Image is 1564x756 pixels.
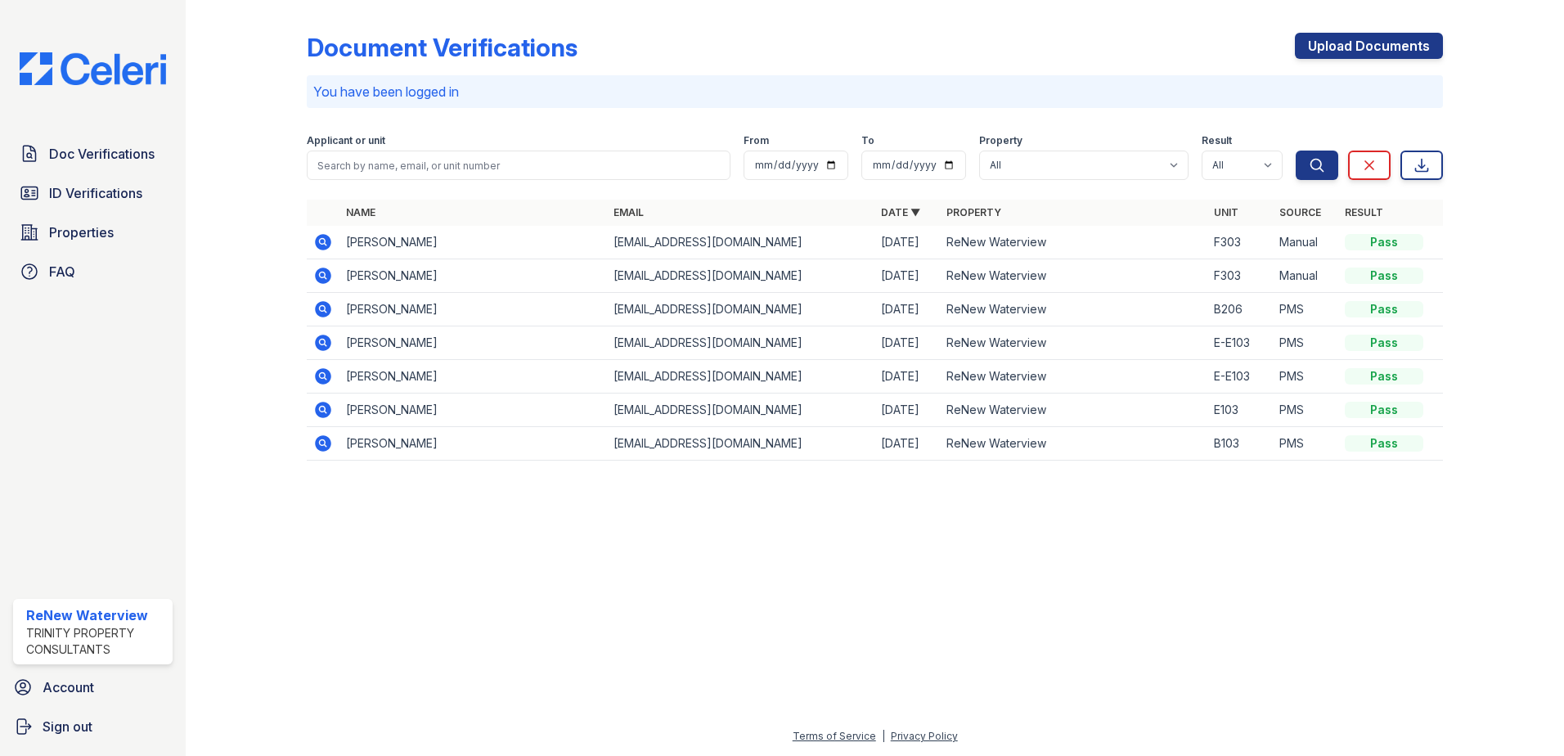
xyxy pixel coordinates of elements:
[874,226,940,259] td: [DATE]
[607,293,874,326] td: [EMAIL_ADDRESS][DOMAIN_NAME]
[874,360,940,394] td: [DATE]
[1345,402,1423,418] div: Pass
[946,206,1001,218] a: Property
[339,326,607,360] td: [PERSON_NAME]
[940,226,1207,259] td: ReNew Waterview
[940,259,1207,293] td: ReNew Waterview
[49,262,75,281] span: FAQ
[874,427,940,461] td: [DATE]
[13,137,173,170] a: Doc Verifications
[13,216,173,249] a: Properties
[1207,293,1273,326] td: B206
[607,259,874,293] td: [EMAIL_ADDRESS][DOMAIN_NAME]
[1202,134,1232,147] label: Result
[1273,259,1338,293] td: Manual
[7,52,179,85] img: CE_Logo_Blue-a8612792a0a2168367f1c8372b55b34899dd931a85d93a1a3d3e32e68fde9ad4.png
[940,293,1207,326] td: ReNew Waterview
[26,625,166,658] div: Trinity Property Consultants
[940,394,1207,427] td: ReNew Waterview
[13,255,173,288] a: FAQ
[861,134,874,147] label: To
[49,183,142,203] span: ID Verifications
[607,394,874,427] td: [EMAIL_ADDRESS][DOMAIN_NAME]
[1207,326,1273,360] td: E-E103
[874,259,940,293] td: [DATE]
[744,134,769,147] label: From
[940,360,1207,394] td: ReNew Waterview
[346,206,375,218] a: Name
[307,151,730,180] input: Search by name, email, or unit number
[43,717,92,736] span: Sign out
[1273,394,1338,427] td: PMS
[307,134,385,147] label: Applicant or unit
[607,226,874,259] td: [EMAIL_ADDRESS][DOMAIN_NAME]
[339,394,607,427] td: [PERSON_NAME]
[940,427,1207,461] td: ReNew Waterview
[339,427,607,461] td: [PERSON_NAME]
[874,394,940,427] td: [DATE]
[1207,394,1273,427] td: E103
[1295,33,1443,59] a: Upload Documents
[1345,268,1423,284] div: Pass
[339,360,607,394] td: [PERSON_NAME]
[882,730,885,742] div: |
[26,605,166,625] div: ReNew Waterview
[1214,206,1238,218] a: Unit
[1345,234,1423,250] div: Pass
[339,293,607,326] td: [PERSON_NAME]
[1207,226,1273,259] td: F303
[607,427,874,461] td: [EMAIL_ADDRESS][DOMAIN_NAME]
[1273,326,1338,360] td: PMS
[7,671,179,704] a: Account
[1207,360,1273,394] td: E-E103
[881,206,920,218] a: Date ▼
[874,293,940,326] td: [DATE]
[613,206,644,218] a: Email
[891,730,958,742] a: Privacy Policy
[874,326,940,360] td: [DATE]
[1273,293,1338,326] td: PMS
[49,144,155,164] span: Doc Verifications
[607,360,874,394] td: [EMAIL_ADDRESS][DOMAIN_NAME]
[1345,206,1383,218] a: Result
[1279,206,1321,218] a: Source
[607,326,874,360] td: [EMAIL_ADDRESS][DOMAIN_NAME]
[1345,368,1423,385] div: Pass
[7,710,179,743] a: Sign out
[49,223,114,242] span: Properties
[1273,360,1338,394] td: PMS
[1345,335,1423,351] div: Pass
[1345,301,1423,317] div: Pass
[1207,427,1273,461] td: B103
[313,82,1436,101] p: You have been logged in
[1273,226,1338,259] td: Manual
[1207,259,1273,293] td: F303
[940,326,1207,360] td: ReNew Waterview
[307,33,578,62] div: Document Verifications
[13,177,173,209] a: ID Verifications
[339,226,607,259] td: [PERSON_NAME]
[1345,435,1423,452] div: Pass
[793,730,876,742] a: Terms of Service
[339,259,607,293] td: [PERSON_NAME]
[1273,427,1338,461] td: PMS
[43,677,94,697] span: Account
[979,134,1022,147] label: Property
